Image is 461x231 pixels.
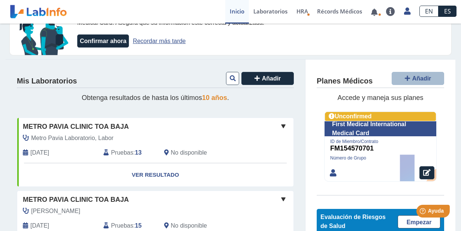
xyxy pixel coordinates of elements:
[30,148,49,157] span: 2025-10-02
[262,75,281,82] span: Añadir
[337,94,423,101] span: Accede y maneja sus planes
[77,10,321,26] span: su información clínica muestra que has estado bajo la cubierta de First Medical International Med...
[31,207,80,216] span: Rosado Rosa, Ariel
[30,221,49,230] span: 2024-11-22
[111,221,133,230] span: Pruebas
[317,77,373,86] h4: Planes Médicos
[241,72,294,85] button: Añadir
[135,222,142,229] b: 15
[111,148,133,157] span: Pruebas
[320,214,386,229] span: Evaluación de Riesgos de Salud
[133,38,186,44] a: Recordar más tarde
[202,94,227,101] span: 10 años
[171,221,207,230] span: No disponible
[394,202,453,223] iframe: Help widget launcher
[296,7,308,15] span: HRA
[98,221,158,230] div: :
[412,75,431,82] span: Añadir
[23,195,129,205] span: Metro Pavia Clinic Toa Baja
[407,219,432,225] span: Empezar
[439,6,457,17] a: ES
[419,6,439,17] a: EN
[23,122,129,132] span: Metro Pavia Clinic Toa Baja
[17,77,77,86] h4: Mis Laboratorios
[135,149,142,156] b: 13
[392,72,444,85] button: Añadir
[17,163,293,187] a: Ver Resultado
[98,148,158,157] div: :
[31,134,114,143] span: Metro Pavia Laboratorio, Labor
[77,34,129,48] button: Confirmar ahora
[171,148,207,157] span: No disponible
[82,94,229,101] span: Obtenga resultados de hasta los últimos .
